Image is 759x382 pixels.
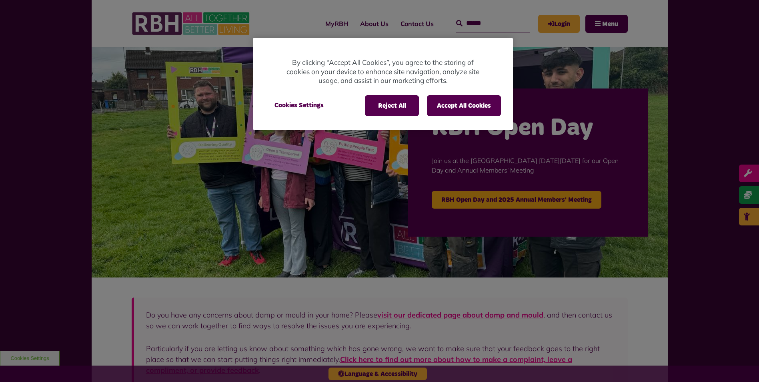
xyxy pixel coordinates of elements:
p: By clicking “Accept All Cookies”, you agree to the storing of cookies on your device to enhance s... [285,58,481,85]
button: Accept All Cookies [427,95,501,116]
div: Cookie banner [253,38,513,130]
button: Cookies Settings [265,95,333,115]
div: Privacy [253,38,513,130]
button: Reject All [365,95,419,116]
